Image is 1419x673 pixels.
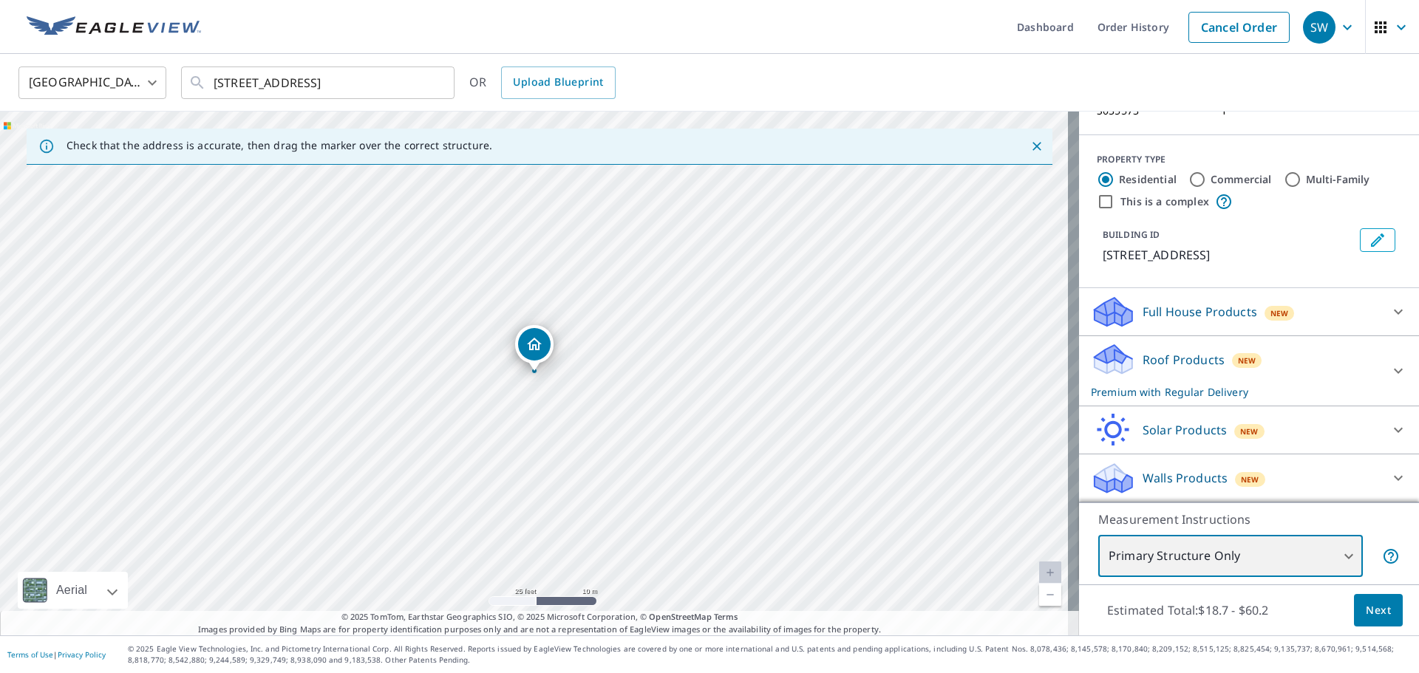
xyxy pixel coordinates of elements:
[1091,384,1381,400] p: Premium with Regular Delivery
[1103,246,1354,264] p: [STREET_ADDRESS]
[18,62,166,103] div: [GEOGRAPHIC_DATA]
[27,16,201,38] img: EV Logo
[1098,536,1363,577] div: Primary Structure Only
[1241,474,1259,485] span: New
[52,572,92,609] div: Aerial
[1240,426,1259,437] span: New
[469,66,616,99] div: OR
[515,325,554,371] div: Dropped pin, building 1, Residential property, 203 Deerfield Dr New Bern, NC 28562
[1143,469,1228,487] p: Walls Products
[1091,412,1407,448] div: Solar ProductsNew
[128,643,1412,666] p: © 2025 Eagle View Technologies, Inc. and Pictometry International Corp. All Rights Reserved. Repo...
[1366,601,1391,620] span: Next
[1382,547,1400,565] span: Your report will include only the primary structure on the property. For example, a detached gara...
[58,649,106,660] a: Privacy Policy
[1221,105,1327,117] p: 1
[1143,421,1227,439] p: Solar Products
[1103,228,1160,241] p: BUILDING ID
[7,649,53,660] a: Terms of Use
[1039,584,1061,606] a: Current Level 20, Zoom Out
[513,73,603,92] span: Upload Blueprint
[67,139,492,152] p: Check that the address is accurate, then drag the marker over the correct structure.
[1027,137,1047,156] button: Close
[341,611,738,624] span: © 2025 TomTom, Earthstar Geographics SIO, © 2025 Microsoft Corporation, ©
[1120,194,1209,209] label: This is a complex
[1095,594,1280,626] p: Estimated Total: $18.7 - $60.2
[1091,342,1407,400] div: Roof ProductsNewPremium with Regular Delivery
[1143,351,1225,369] p: Roof Products
[1211,172,1272,187] label: Commercial
[1039,561,1061,584] a: Current Level 20, Zoom In Disabled
[1238,355,1256,366] span: New
[1143,303,1257,321] p: Full House Products
[1119,172,1177,187] label: Residential
[1091,460,1407,496] div: Walls ProductsNew
[714,611,738,622] a: Terms
[1270,307,1289,319] span: New
[18,572,128,609] div: Aerial
[214,62,424,103] input: Search by address or latitude-longitude
[1306,172,1370,187] label: Multi-Family
[501,66,615,99] a: Upload Blueprint
[1097,153,1401,166] div: PROPERTY TYPE
[1360,228,1395,252] button: Edit building 1
[1303,11,1335,44] div: SW
[1354,594,1403,627] button: Next
[1097,105,1203,117] p: S035573
[649,611,711,622] a: OpenStreetMap
[7,650,106,659] p: |
[1091,294,1407,329] div: Full House ProductsNew
[1188,12,1290,43] a: Cancel Order
[1098,510,1400,528] p: Measurement Instructions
